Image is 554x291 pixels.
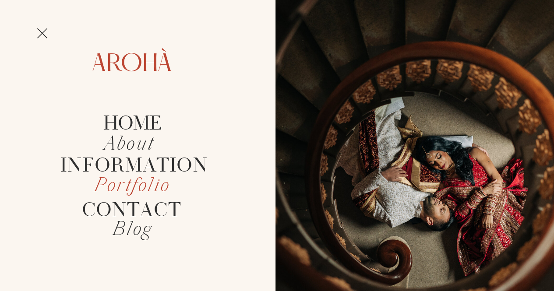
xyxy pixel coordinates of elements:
[103,113,161,135] a: Home
[91,220,174,241] a: Blog
[60,155,204,172] a: Information
[91,176,174,197] a: Portfolio
[69,200,195,220] a: Contact
[104,132,155,158] i: About
[104,135,159,152] a: About
[18,1,536,67] a: AROHÀ
[92,52,171,72] a: Arohà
